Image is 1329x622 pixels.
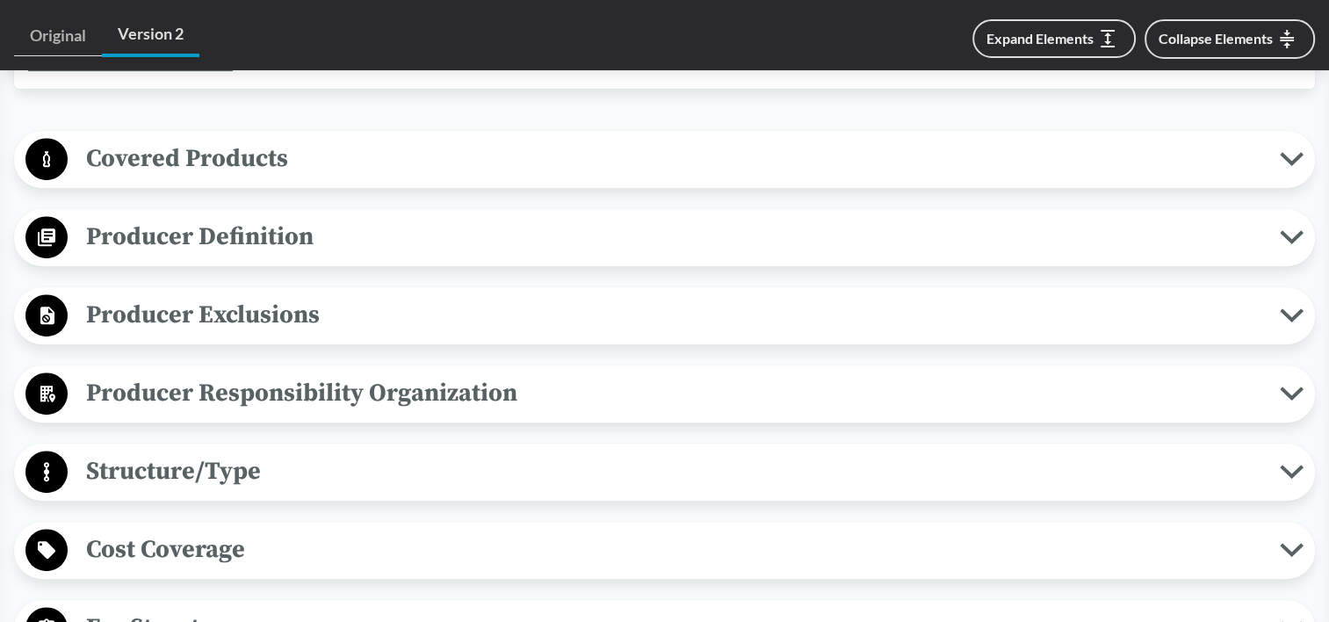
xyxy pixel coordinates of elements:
[68,530,1280,569] span: Cost Coverage
[1145,19,1315,59] button: Collapse Elements
[68,373,1280,413] span: Producer Responsibility Organization
[102,14,199,57] a: Version 2
[20,372,1309,416] button: Producer Responsibility Organization
[68,139,1280,178] span: Covered Products
[20,293,1309,338] button: Producer Exclusions
[68,452,1280,491] span: Structure/Type
[20,528,1309,573] button: Cost Coverage
[20,137,1309,182] button: Covered Products
[14,16,102,56] a: Original
[68,295,1280,335] span: Producer Exclusions
[20,450,1309,495] button: Structure/Type
[28,55,233,72] a: ViewBillonGovernment Website
[20,215,1309,260] button: Producer Definition
[68,217,1280,257] span: Producer Definition
[972,19,1136,58] button: Expand Elements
